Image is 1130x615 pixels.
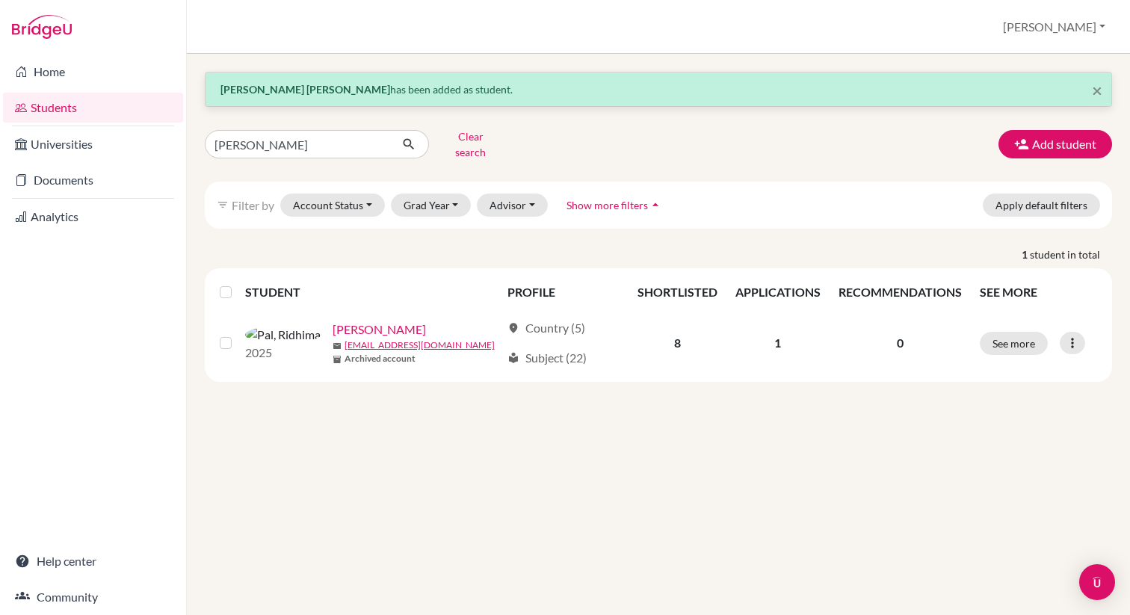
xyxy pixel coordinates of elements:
span: Filter by [232,198,274,212]
p: 2025 [245,344,321,362]
td: 8 [629,310,726,376]
th: SEE MORE [971,274,1106,310]
th: SHORTLISTED [629,274,726,310]
button: See more [980,332,1048,355]
button: Show more filtersarrow_drop_up [554,194,676,217]
b: Archived account [345,352,416,365]
th: PROFILE [498,274,629,310]
a: Students [3,93,183,123]
span: student in total [1030,247,1112,262]
span: Show more filters [566,199,648,211]
th: APPLICATIONS [726,274,830,310]
a: Help center [3,546,183,576]
button: Add student [998,130,1112,158]
div: Country (5) [507,319,585,337]
button: Advisor [477,194,548,217]
a: Universities [3,129,183,159]
img: Pal, Ridhima [245,326,321,344]
span: inventory_2 [333,355,342,364]
th: RECOMMENDATIONS [830,274,971,310]
td: 1 [726,310,830,376]
a: Home [3,57,183,87]
div: Subject (22) [507,349,587,367]
a: Analytics [3,202,183,232]
span: mail [333,342,342,350]
span: local_library [507,352,519,364]
span: location_on [507,322,519,334]
strong: 1 [1022,247,1030,262]
img: Bridge-U [12,15,72,39]
a: [EMAIL_ADDRESS][DOMAIN_NAME] [345,339,495,352]
button: Grad Year [391,194,472,217]
strong: [PERSON_NAME] [PERSON_NAME] [220,83,390,96]
a: Documents [3,165,183,195]
p: has been added as student. [220,81,1096,97]
button: Account Status [280,194,385,217]
p: 0 [839,334,962,352]
a: Community [3,582,183,612]
div: Open Intercom Messenger [1079,564,1115,600]
i: arrow_drop_up [648,197,663,212]
span: × [1092,79,1102,101]
i: filter_list [217,199,229,211]
th: STUDENT [245,274,498,310]
input: Find student by name... [205,130,390,158]
button: Apply default filters [983,194,1100,217]
a: [PERSON_NAME] [333,321,426,339]
button: Close [1092,81,1102,99]
button: Clear search [429,125,512,164]
button: [PERSON_NAME] [996,13,1112,41]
